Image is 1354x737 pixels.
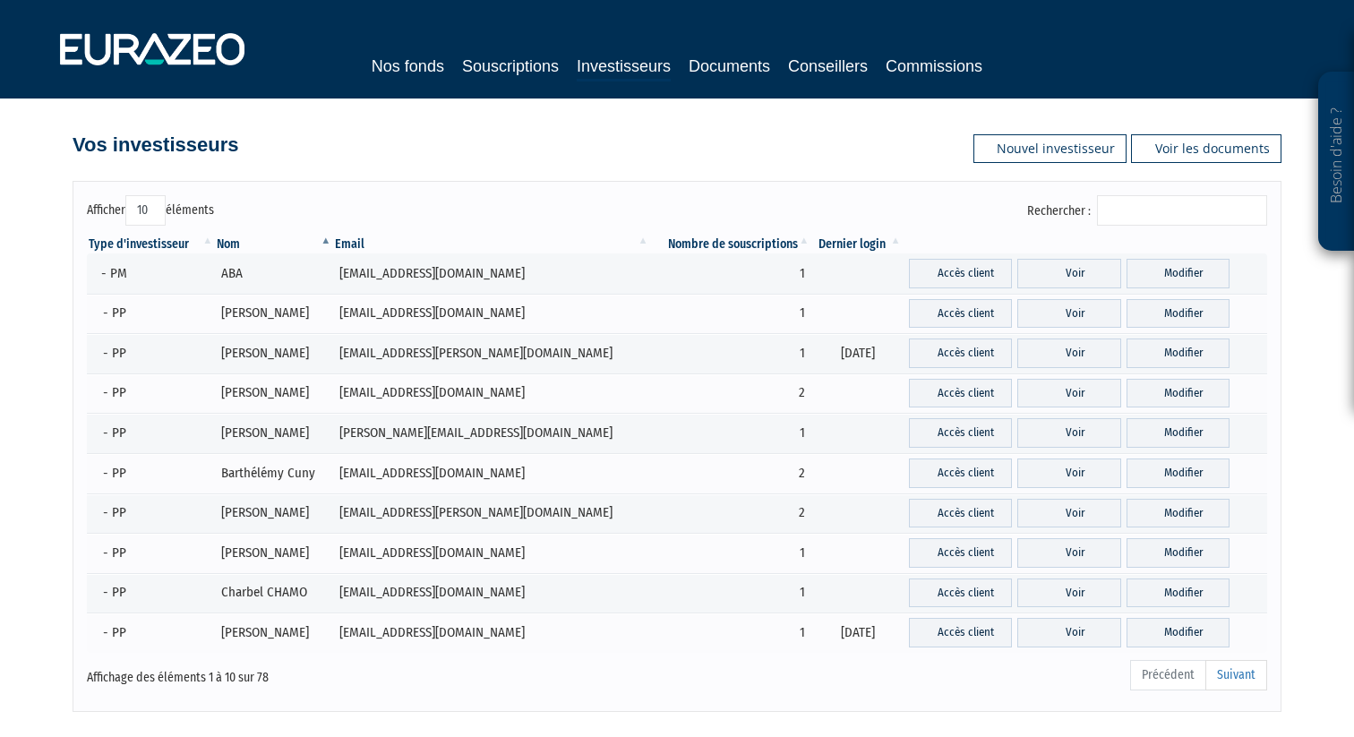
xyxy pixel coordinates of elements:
a: Accès client [909,499,1012,528]
label: Afficher éléments [87,195,214,226]
a: Nouvel investisseur [973,134,1127,163]
td: - PP [87,573,215,613]
a: Nos fonds [372,54,444,79]
td: - PM [87,253,215,294]
td: [EMAIL_ADDRESS][DOMAIN_NAME] [333,533,650,573]
th: &nbsp; [904,236,1267,253]
a: Voir [1017,339,1120,368]
td: [EMAIL_ADDRESS][DOMAIN_NAME] [333,573,650,613]
th: Dernier login : activer pour trier la colonne par ordre croissant [811,236,903,253]
a: Modifier [1127,499,1230,528]
th: Type d'investisseur : activer pour trier la colonne par ordre croissant [87,236,215,253]
a: Accès client [909,618,1012,647]
p: Besoin d'aide ? [1326,81,1347,243]
a: Voir [1017,499,1120,528]
a: Voir [1017,618,1120,647]
a: Accès client [909,379,1012,408]
a: Modifier [1127,259,1230,288]
td: 1 [651,533,812,573]
td: [PERSON_NAME] [215,333,333,373]
a: Accès client [909,578,1012,608]
a: Voir [1017,538,1120,568]
a: Modifier [1127,618,1230,647]
h4: Vos investisseurs [73,134,238,156]
td: [EMAIL_ADDRESS][DOMAIN_NAME] [333,253,650,294]
td: - PP [87,413,215,453]
a: Accès client [909,339,1012,368]
td: - PP [87,453,215,493]
a: Voir les documents [1131,134,1281,163]
td: 1 [651,294,812,334]
td: [DATE] [811,333,903,373]
a: Voir [1017,418,1120,448]
td: [EMAIL_ADDRESS][DOMAIN_NAME] [333,453,650,493]
td: [DATE] [811,613,903,653]
a: Accès client [909,259,1012,288]
td: 2 [651,453,812,493]
td: [EMAIL_ADDRESS][DOMAIN_NAME] [333,613,650,653]
td: [PERSON_NAME] [215,493,333,534]
td: 1 [651,613,812,653]
a: Conseillers [788,54,868,79]
a: Documents [689,54,770,79]
a: Modifier [1127,538,1230,568]
td: [EMAIL_ADDRESS][PERSON_NAME][DOMAIN_NAME] [333,333,650,373]
td: Barthélémy Cuny [215,453,333,493]
div: Affichage des éléments 1 à 10 sur 78 [87,658,563,687]
td: 1 [651,573,812,613]
a: Accès client [909,458,1012,488]
td: [PERSON_NAME] [215,533,333,573]
td: 2 [651,493,812,534]
a: Voir [1017,259,1120,288]
td: [PERSON_NAME] [215,294,333,334]
th: Email : activer pour trier la colonne par ordre croissant [333,236,650,253]
td: [EMAIL_ADDRESS][DOMAIN_NAME] [333,294,650,334]
td: - PP [87,333,215,373]
a: Accès client [909,418,1012,448]
td: Charbel CHAMO [215,573,333,613]
td: [PERSON_NAME] [215,613,333,653]
a: Voir [1017,299,1120,329]
a: Modifier [1127,578,1230,608]
td: 1 [651,253,812,294]
a: Suivant [1205,660,1267,690]
td: - PP [87,533,215,573]
img: 1732889491-logotype_eurazeo_blanc_rvb.png [60,33,244,65]
a: Voir [1017,379,1120,408]
a: Modifier [1127,339,1230,368]
td: [EMAIL_ADDRESS][PERSON_NAME][DOMAIN_NAME] [333,493,650,534]
a: Investisseurs [577,54,671,81]
td: 1 [651,413,812,453]
th: Nom : activer pour trier la colonne par ordre d&eacute;croissant [215,236,333,253]
a: Commissions [886,54,982,79]
a: Accès client [909,299,1012,329]
td: 1 [651,333,812,373]
select: Afficheréléments [125,195,166,226]
a: Modifier [1127,418,1230,448]
a: Modifier [1127,299,1230,329]
td: ABA [215,253,333,294]
a: Modifier [1127,379,1230,408]
a: Souscriptions [462,54,559,79]
a: Voir [1017,578,1120,608]
td: [PERSON_NAME] [215,413,333,453]
td: [PERSON_NAME][EMAIL_ADDRESS][DOMAIN_NAME] [333,413,650,453]
td: - PP [87,373,215,414]
td: - PP [87,493,215,534]
td: 2 [651,373,812,414]
td: [EMAIL_ADDRESS][DOMAIN_NAME] [333,373,650,414]
a: Modifier [1127,458,1230,488]
td: [PERSON_NAME] [215,373,333,414]
a: Accès client [909,538,1012,568]
a: Voir [1017,458,1120,488]
td: - PP [87,613,215,653]
td: - PP [87,294,215,334]
label: Rechercher : [1027,195,1267,226]
th: Nombre de souscriptions : activer pour trier la colonne par ordre croissant [651,236,812,253]
input: Rechercher : [1097,195,1267,226]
